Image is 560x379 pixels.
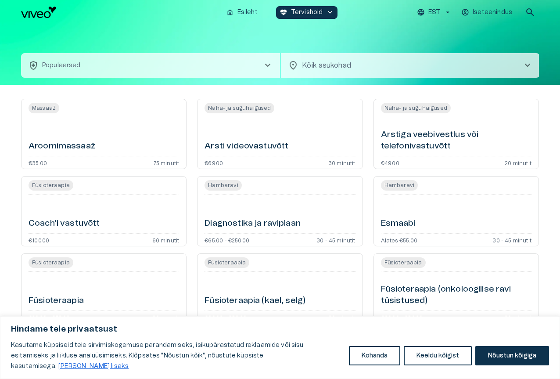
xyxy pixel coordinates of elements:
[381,129,531,152] h6: Arstiga veebivestlus või telefonivastuvõtt
[521,4,539,21] button: open search modal
[11,324,549,335] p: Hindame teie privaatsust
[154,160,179,165] p: 75 minutit
[29,314,70,320] p: €20.00 - €78.00
[316,237,355,242] p: 30 - 45 minutit
[152,314,179,320] p: 90 minutit
[404,346,472,365] button: Keeldu kõigist
[328,160,355,165] p: 30 minutit
[525,7,535,18] span: search
[205,160,223,165] p: €69.00
[29,141,95,152] h6: Aroomimassaaž
[381,103,451,113] span: Naha- ja suguhaigused
[223,6,262,19] button: homeEsileht
[205,237,249,242] p: €65.00 - €250.00
[226,8,234,16] span: home
[381,257,426,268] span: Füsioteraapia
[492,237,531,242] p: 30 - 45 minutit
[381,314,423,320] p: €60.00 - €80.00
[416,6,453,19] button: EST
[29,160,47,165] p: €35.00
[197,99,363,169] a: Open service booking details
[197,176,363,246] a: Open service booking details
[29,237,49,242] p: €100.00
[29,218,100,230] h6: Coach'i vastuvõtt
[504,314,531,320] p: 60 minutit
[205,180,241,191] span: Hambaravi
[381,160,399,165] p: €49.00
[152,237,179,242] p: 60 minutit
[21,99,187,169] a: Open service booking details
[326,8,334,16] span: keyboard_arrow_down
[328,314,355,320] p: 60 minutit
[280,8,287,16] span: ecg_heart
[288,60,298,71] span: location_on
[349,346,400,365] button: Kohanda
[205,295,305,307] h6: Füsioteraapia (kael, selg)
[373,176,539,246] a: Open service booking details
[276,6,338,19] button: ecg_heartTervishoidkeyboard_arrow_down
[473,8,512,17] p: Iseteenindus
[42,61,81,70] p: Populaarsed
[460,6,514,19] button: Iseteenindus
[205,103,274,113] span: Naha- ja suguhaigused
[505,160,531,165] p: 20 minutit
[262,60,273,71] span: chevron_right
[29,257,73,268] span: Füsioteraapia
[381,284,531,307] h6: Füsioteraapia (onkoloogilise ravi tüsistused)
[21,53,280,78] button: health_and_safetyPopulaarsedchevron_right
[205,314,247,320] p: €60.00 - €80.00
[197,253,363,324] a: Open service booking details
[45,7,58,14] span: Help
[381,180,418,191] span: Hambaravi
[11,340,342,372] p: Kasutame küpsiseid teie sirvimiskogemuse parandamiseks, isikupärastatud reklaamide või sisu esita...
[29,180,73,191] span: Füsioteraapia
[21,176,187,246] a: Open service booking details
[428,8,440,17] p: EST
[21,7,219,18] a: Navigate to homepage
[29,295,84,307] h6: Füsioteraapia
[205,218,301,230] h6: Diagnostika ja raviplaan
[373,99,539,169] a: Open service booking details
[522,60,533,71] span: chevron_right
[237,8,258,17] p: Esileht
[58,363,129,370] a: Loe lisaks
[475,346,549,365] button: Nõustun kõigiga
[205,141,288,152] h6: Arsti videovastuvõtt
[29,103,59,113] span: Massaaž
[373,253,539,324] a: Open service booking details
[302,60,508,71] p: Kõik asukohad
[381,237,417,242] p: Alates €55.00
[28,60,39,71] span: health_and_safety
[291,8,323,17] p: Tervishoid
[205,257,249,268] span: Füsioteraapia
[21,7,56,18] img: Viveo logo
[381,218,416,230] h6: Esmaabi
